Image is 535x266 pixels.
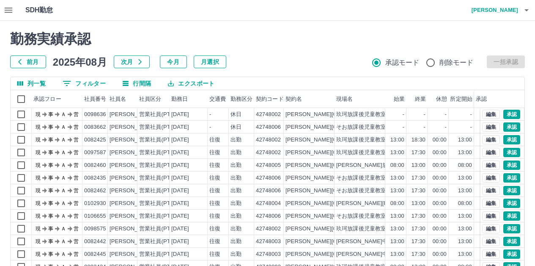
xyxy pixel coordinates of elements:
[74,137,79,143] text: 営
[482,199,500,208] button: 編集
[10,31,525,47] h2: 勤務実績承認
[415,90,426,108] div: 終業
[110,90,126,108] div: 社員名
[390,161,404,169] div: 08:00
[84,111,106,119] div: 0098636
[61,124,66,130] text: Ａ
[482,237,500,246] button: 編集
[36,238,41,244] text: 現
[48,226,53,232] text: 事
[48,213,53,219] text: 事
[285,199,390,208] div: [PERSON_NAME][GEOGRAPHIC_DATA]
[433,250,447,258] div: 00:00
[412,136,425,144] div: 18:30
[412,199,425,208] div: 13:00
[428,90,449,108] div: 休憩
[433,174,447,182] div: 00:00
[256,161,281,169] div: 42748005
[209,212,220,220] div: 往復
[476,90,487,108] div: 承認
[209,123,211,131] div: -
[336,250,432,258] div: [PERSON_NAME]中央放課後児童教室
[336,161,421,169] div: [PERSON_NAME]放課後児童教室
[10,55,46,68] button: 前月
[84,90,107,108] div: 社員番号
[139,174,184,182] div: 営業社員(PT契約)
[61,175,66,181] text: Ａ
[433,238,447,246] div: 00:00
[230,174,241,182] div: 出勤
[139,111,184,119] div: 営業社員(PT契約)
[84,174,106,182] div: 0082435
[458,238,472,246] div: 13:00
[449,90,474,108] div: 所定開始
[256,136,281,144] div: 42748002
[74,162,79,168] text: 営
[209,174,220,182] div: 往復
[110,149,156,157] div: [PERSON_NAME]
[171,187,189,195] div: [DATE]
[285,174,390,182] div: [PERSON_NAME][GEOGRAPHIC_DATA]
[503,211,520,221] button: 承認
[84,225,106,233] div: 0098575
[390,199,404,208] div: 08:00
[470,123,472,131] div: -
[503,186,520,195] button: 承認
[433,136,447,144] div: 00:00
[116,77,158,90] button: 行間隔
[458,250,472,258] div: 13:00
[36,251,41,257] text: 現
[458,212,472,220] div: 13:00
[285,187,390,195] div: [PERSON_NAME][GEOGRAPHIC_DATA]
[110,250,156,258] div: [PERSON_NAME]
[482,249,500,259] button: 編集
[56,77,112,90] button: フィルター表示
[470,111,472,119] div: -
[445,123,447,131] div: -
[36,175,41,181] text: 現
[11,77,52,90] button: 列選択
[36,124,41,130] text: 現
[256,199,281,208] div: 42748004
[139,149,184,157] div: 営業社員(PT契約)
[110,174,156,182] div: [PERSON_NAME]
[208,90,229,108] div: 交通費
[390,250,404,258] div: 13:00
[336,123,386,131] div: そお放課後児童教室
[285,123,390,131] div: [PERSON_NAME][GEOGRAPHIC_DATA]
[110,238,156,246] div: [PERSON_NAME]
[336,238,432,246] div: [PERSON_NAME]中央放課後児童教室
[503,110,520,119] button: 承認
[390,187,404,195] div: 13:00
[424,111,425,119] div: -
[171,212,189,220] div: [DATE]
[482,186,500,195] button: 編集
[170,90,208,108] div: 勤務日
[74,124,79,130] text: 営
[84,123,106,131] div: 0083662
[74,200,79,206] text: 営
[458,225,472,233] div: 13:00
[139,212,184,220] div: 営業社員(PT契約)
[336,136,386,144] div: 玖珂放課後児童教室
[82,90,108,108] div: 社員番号
[254,90,284,108] div: 契約コード
[406,90,428,108] div: 終業
[482,211,500,221] button: 編集
[336,212,386,220] div: そお放課後児童教室
[458,161,472,169] div: 08:00
[74,238,79,244] text: 営
[385,58,420,68] span: 承認モード
[285,238,390,246] div: [PERSON_NAME][GEOGRAPHIC_DATA]
[474,90,518,108] div: 承認
[412,225,425,233] div: 17:30
[48,150,53,155] text: 事
[209,250,220,258] div: 往復
[48,162,53,168] text: 事
[403,111,404,119] div: -
[61,238,66,244] text: Ａ
[61,226,66,232] text: Ａ
[110,161,207,169] div: [PERSON_NAME] [PERSON_NAME]
[256,225,281,233] div: 42748002
[256,149,281,157] div: 42748002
